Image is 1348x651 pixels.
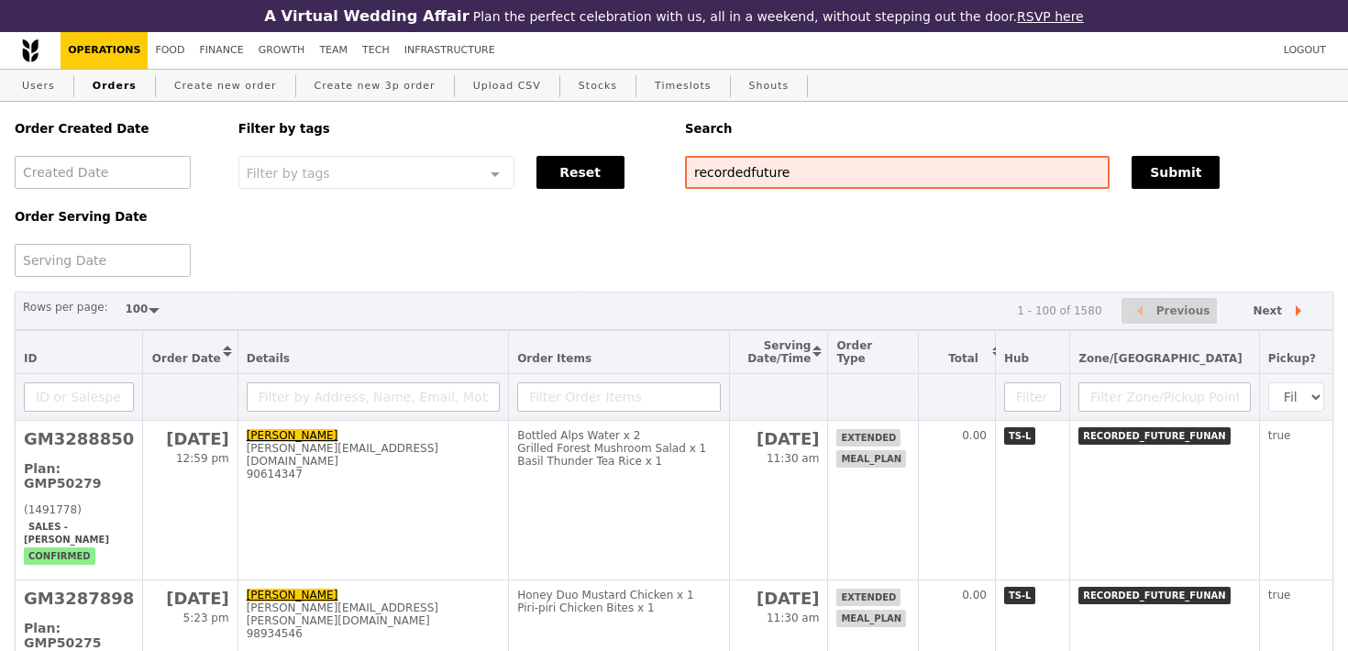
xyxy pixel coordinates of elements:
span: 0.00 [962,429,987,442]
a: Upload CSV [466,70,548,103]
span: Order Items [517,352,591,365]
a: Timeslots [647,70,718,103]
span: Pickup? [1268,352,1316,365]
h5: Order Serving Date [15,210,216,224]
button: Previous [1121,298,1217,325]
h2: GM3287898 [24,589,134,608]
label: Rows per page: [23,298,108,316]
span: extended [836,429,901,447]
h2: [DATE] [738,429,819,448]
div: Basil Thunder Tea Rice x 1 [517,455,721,468]
span: extended [836,589,901,606]
span: Details [247,352,290,365]
span: true [1268,589,1291,601]
span: Order Type [836,339,872,365]
span: Next [1253,300,1282,322]
div: (1491778) [24,503,134,516]
span: 5:23 pm [183,612,229,624]
h5: Search [685,122,1333,136]
a: Create new 3p order [307,70,443,103]
div: 98934546 [247,627,500,640]
h2: [DATE] [151,589,228,608]
span: RECORDED_FUTURE_FUNAN [1078,587,1230,604]
span: meal_plan [836,450,906,468]
a: Orders [85,70,144,103]
input: Search any field [685,156,1110,189]
span: meal_plan [836,610,906,627]
a: Tech [355,32,397,69]
span: 0.00 [962,589,987,601]
span: TS-L [1004,427,1036,445]
input: ID or Salesperson name [24,382,134,412]
input: Filter Order Items [517,382,721,412]
a: Team [312,32,355,69]
a: [PERSON_NAME] [247,589,338,601]
a: Finance [193,32,251,69]
span: 11:30 am [767,612,819,624]
button: Reset [536,156,624,189]
button: Next [1237,298,1325,325]
span: Sales - [PERSON_NAME] [24,518,114,548]
a: Logout [1276,32,1333,69]
span: 12:59 pm [176,452,229,465]
h5: Filter by tags [238,122,663,136]
span: Zone/[GEOGRAPHIC_DATA] [1078,352,1243,365]
div: [PERSON_NAME][EMAIL_ADDRESS][DOMAIN_NAME] [247,442,500,468]
img: Grain logo [22,39,39,62]
div: [PERSON_NAME][EMAIL_ADDRESS][PERSON_NAME][DOMAIN_NAME] [247,601,500,627]
a: RSVP here [1017,9,1084,24]
div: 90614347 [247,468,500,480]
a: Infrastructure [397,32,503,69]
h5: Order Created Date [15,122,216,136]
a: [PERSON_NAME] [247,429,338,442]
div: 1 - 100 of 1580 [1017,304,1101,317]
input: Serving Date [15,244,191,277]
button: Submit [1132,156,1220,189]
span: true [1268,429,1291,442]
span: Hub [1004,352,1029,365]
h2: [DATE] [738,589,819,608]
h3: Plan: GMP50275 [24,621,134,650]
a: Create new order [167,70,284,103]
span: confirmed [24,547,95,565]
div: Honey Duo Mustard Chicken x 1 [517,589,721,601]
input: Filter Zone/Pickup Point [1078,382,1251,412]
input: Created Date [15,156,191,189]
span: Previous [1156,300,1210,322]
a: Stocks [571,70,624,103]
h2: [DATE] [151,429,228,448]
div: Piri-piri Chicken Bites x 1 [517,601,721,614]
a: Users [15,70,62,103]
div: Bottled Alps Water x 2 [517,429,721,442]
span: RECORDED_FUTURE_FUNAN [1078,427,1230,445]
a: Food [148,32,192,69]
input: Filter Hub [1004,382,1061,412]
h3: Plan: GMP50279 [24,461,134,491]
span: Filter by tags [247,164,330,181]
a: Growth [251,32,313,69]
h3: A Virtual Wedding Affair [264,7,469,25]
a: Shouts [742,70,797,103]
span: ID [24,352,37,365]
div: Grilled Forest Mushroom Salad x 1 [517,442,721,455]
span: 11:30 am [767,452,819,465]
div: Plan the perfect celebration with us, all in a weekend, without stepping out the door. [225,7,1123,25]
span: TS-L [1004,587,1036,604]
h2: GM3288850 [24,429,134,448]
input: Filter by Address, Name, Email, Mobile [247,382,500,412]
a: Operations [61,32,148,69]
